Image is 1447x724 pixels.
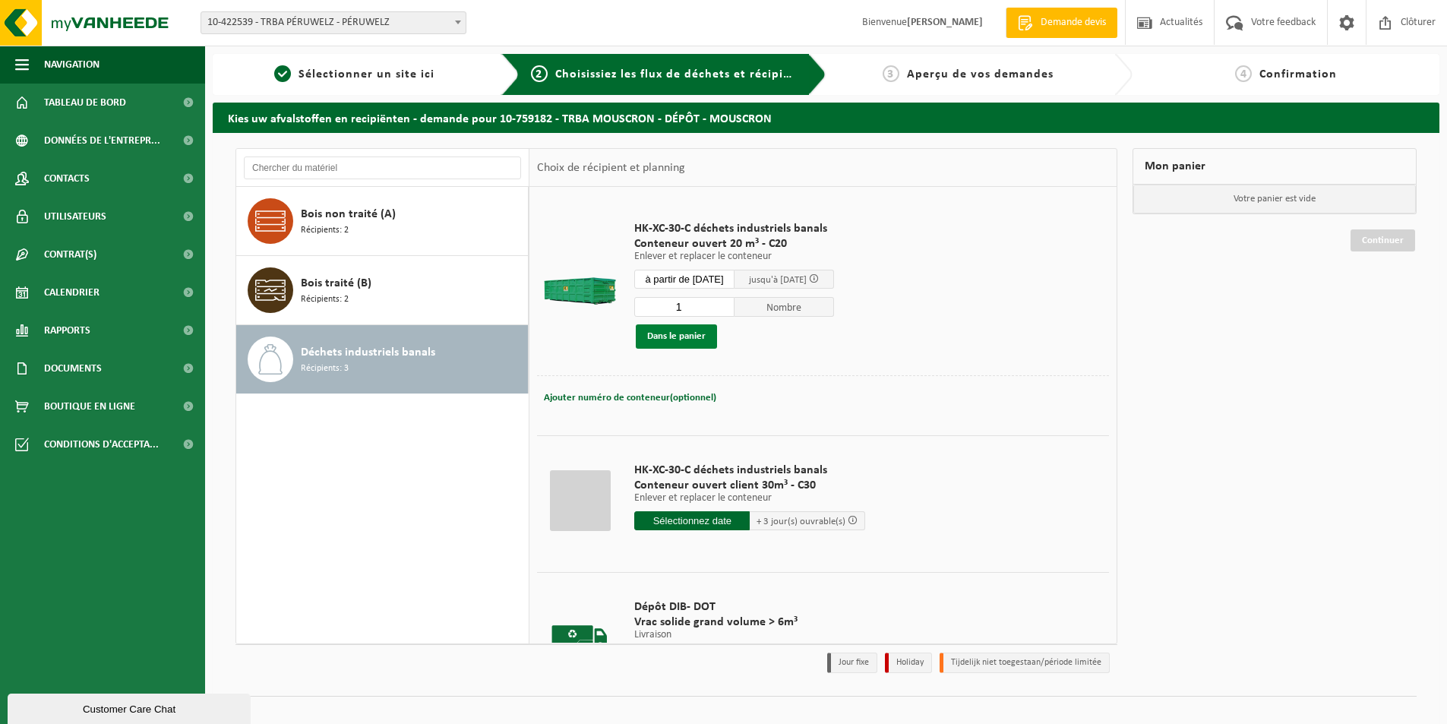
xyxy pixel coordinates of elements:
[634,251,834,262] p: Enlever et replacer le conteneur
[301,362,349,376] span: Récipients: 3
[907,17,983,28] strong: [PERSON_NAME]
[236,187,529,256] button: Bois non traité (A) Récipients: 2
[220,65,489,84] a: 1Sélectionner un site ici
[634,236,834,251] span: Conteneur ouvert 20 m³ - C20
[236,325,529,394] button: Déchets industriels banals Récipients: 3
[44,160,90,198] span: Contacts
[555,68,808,81] span: Choisissiez les flux de déchets et récipients
[201,11,466,34] span: 10-422539 - TRBA PÉRUWELZ - PÉRUWELZ
[542,387,718,409] button: Ajouter numéro de conteneur(optionnel)
[827,653,877,673] li: Jour fixe
[1133,185,1416,213] p: Votre panier est vide
[883,65,899,82] span: 3
[301,292,349,307] span: Récipients: 2
[634,270,735,289] input: Sélectionnez date
[44,273,100,311] span: Calendrier
[244,156,521,179] input: Chercher du matériel
[1006,8,1117,38] a: Demande devis
[531,65,548,82] span: 2
[636,324,717,349] button: Dans le panier
[213,103,1439,132] h2: Kies uw afvalstoffen en recipiënten - demande pour 10-759182 - TRBA MOUSCRON - DÉPÔT - MOUSCRON
[44,349,102,387] span: Documents
[735,297,835,317] span: Nombre
[634,599,798,615] span: Dépôt DIB- DOT
[201,12,466,33] span: 10-422539 - TRBA PÉRUWELZ - PÉRUWELZ
[634,630,798,640] p: Livraison
[44,46,100,84] span: Navigation
[44,84,126,122] span: Tableau de bord
[301,343,435,362] span: Déchets industriels banals
[299,68,434,81] span: Sélectionner un site ici
[44,198,106,236] span: Utilisateurs
[634,511,750,530] input: Sélectionnez date
[44,387,135,425] span: Boutique en ligne
[44,425,159,463] span: Conditions d'accepta...
[301,274,371,292] span: Bois traité (B)
[8,691,254,724] iframe: chat widget
[634,463,865,478] span: HK-XC-30-C déchets industriels banals
[1037,15,1110,30] span: Demande devis
[236,256,529,325] button: Bois traité (B) Récipients: 2
[1133,148,1417,185] div: Mon panier
[634,221,834,236] span: HK-XC-30-C déchets industriels banals
[301,205,396,223] span: Bois non traité (A)
[1235,65,1252,82] span: 4
[1259,68,1337,81] span: Confirmation
[544,393,716,403] span: Ajouter numéro de conteneur(optionnel)
[44,122,160,160] span: Données de l'entrepr...
[634,478,865,493] span: Conteneur ouvert client 30m³ - C30
[634,615,798,630] span: Vrac solide grand volume > 6m³
[757,517,845,526] span: + 3 jour(s) ouvrable(s)
[44,236,96,273] span: Contrat(s)
[529,149,693,187] div: Choix de récipient et planning
[634,493,865,504] p: Enlever et replacer le conteneur
[907,68,1054,81] span: Aperçu de vos demandes
[1351,229,1415,251] a: Continuer
[44,311,90,349] span: Rapports
[301,223,349,238] span: Récipients: 2
[274,65,291,82] span: 1
[940,653,1110,673] li: Tijdelijk niet toegestaan/période limitée
[885,653,932,673] li: Holiday
[749,275,807,285] span: jusqu'à [DATE]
